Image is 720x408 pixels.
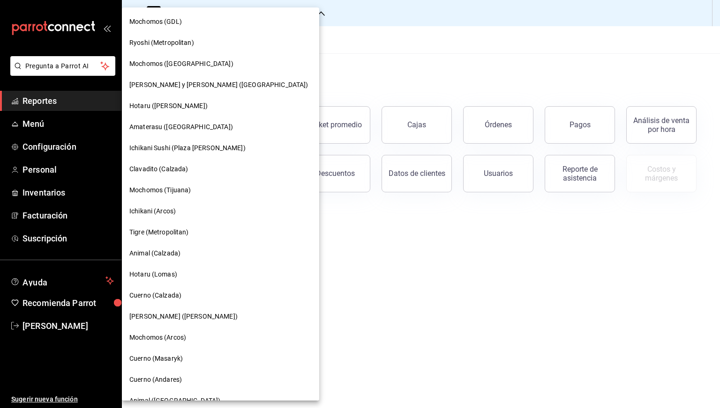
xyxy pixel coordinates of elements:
[122,222,319,243] div: Tigre (Metropolitan)
[129,185,191,195] span: Mochomos (Tijuana)
[122,369,319,390] div: Cuerno (Andares)
[122,159,319,180] div: Clavadito (Calzada)
[122,306,319,327] div: [PERSON_NAME] ([PERSON_NAME])
[122,285,319,306] div: Cuerno (Calzada)
[129,80,308,90] span: [PERSON_NAME] y [PERSON_NAME] ([GEOGRAPHIC_DATA])
[129,375,182,385] span: Cuerno (Andares)
[122,117,319,138] div: Amaterasu ([GEOGRAPHIC_DATA])
[122,138,319,159] div: Ichikani Sushi (Plaza [PERSON_NAME])
[129,396,220,406] span: Animal ([GEOGRAPHIC_DATA])
[129,312,238,321] span: [PERSON_NAME] ([PERSON_NAME])
[129,333,186,342] span: Mochomos (Arcos)
[122,11,319,32] div: Mochomos (GDL)
[122,53,319,74] div: Mochomos ([GEOGRAPHIC_DATA])
[122,348,319,369] div: Cuerno (Masaryk)
[122,95,319,117] div: Hotaru ([PERSON_NAME])
[129,291,181,300] span: Cuerno (Calzada)
[122,180,319,201] div: Mochomos (Tijuana)
[129,122,233,132] span: Amaterasu ([GEOGRAPHIC_DATA])
[129,227,189,237] span: Tigre (Metropolitan)
[122,327,319,348] div: Mochomos (Arcos)
[129,164,188,174] span: Clavadito (Calzada)
[122,201,319,222] div: Ichikani (Arcos)
[129,248,180,258] span: Animal (Calzada)
[122,74,319,95] div: [PERSON_NAME] y [PERSON_NAME] ([GEOGRAPHIC_DATA])
[129,101,208,111] span: Hotaru ([PERSON_NAME])
[129,38,194,48] span: Ryoshi (Metropolitan)
[129,59,233,69] span: Mochomos ([GEOGRAPHIC_DATA])
[122,243,319,264] div: Animal (Calzada)
[129,143,246,153] span: Ichikani Sushi (Plaza [PERSON_NAME])
[122,32,319,53] div: Ryoshi (Metropolitan)
[129,270,177,279] span: Hotaru (Lomas)
[129,17,182,27] span: Mochomos (GDL)
[122,264,319,285] div: Hotaru (Lomas)
[129,206,176,216] span: Ichikani (Arcos)
[129,354,183,364] span: Cuerno (Masaryk)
